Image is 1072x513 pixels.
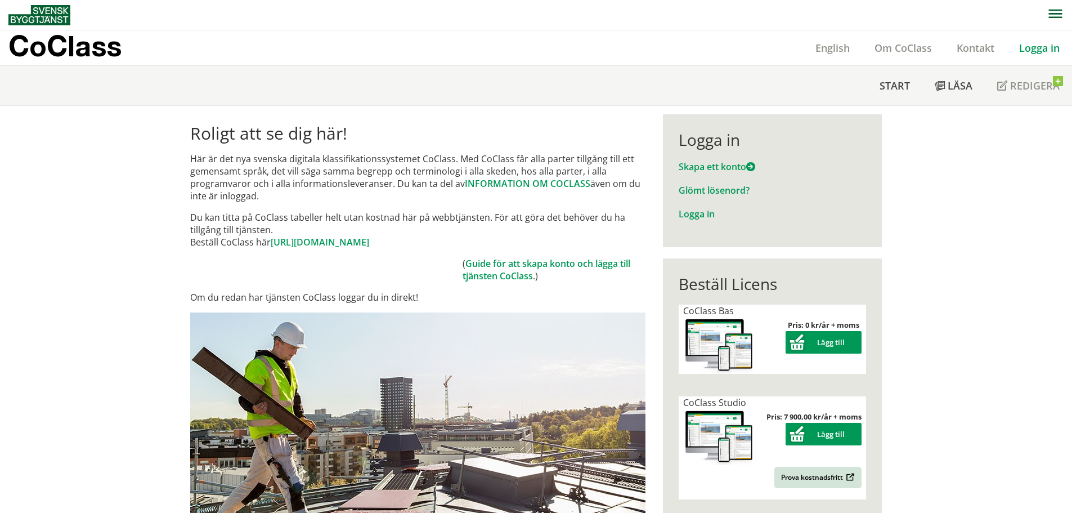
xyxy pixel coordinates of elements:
[803,41,862,55] a: English
[190,153,645,202] p: Här är det nya svenska digitala klassifikationssystemet CoClass. Med CoClass får alla parter till...
[862,41,944,55] a: Om CoClass
[8,5,70,25] img: Svensk Byggtjänst
[683,305,734,317] span: CoClass Bas
[679,184,750,197] a: Glömt lösenord?
[679,274,866,293] div: Beställ Licens
[271,236,369,248] a: [URL][DOMAIN_NAME]
[463,257,645,282] td: ( .)
[679,208,715,220] a: Logga in
[788,320,859,330] strong: Pris: 0 kr/år + moms
[8,30,146,65] a: CoClass
[683,409,755,466] img: coclass-license.jpg
[766,412,862,422] strong: Pris: 7 900,00 kr/år + moms
[786,331,862,354] button: Lägg till
[1007,41,1072,55] a: Logga in
[190,123,645,144] h1: Roligt att se dig här!
[190,291,645,304] p: Om du redan har tjänsten CoClass loggar du in direkt!
[844,473,855,481] img: Outbound.png
[786,423,862,445] button: Lägg till
[683,396,746,409] span: CoClass Studio
[786,337,862,347] a: Lägg till
[190,211,645,248] p: Du kan titta på CoClass tabeller helt utan kostnad här på webbtjänsten. För att göra det behöver ...
[465,177,590,190] a: INFORMATION OM COCLASS
[786,429,862,439] a: Lägg till
[922,66,985,105] a: Läsa
[8,39,122,52] p: CoClass
[774,467,862,488] a: Prova kostnadsfritt
[880,79,910,92] span: Start
[679,130,866,149] div: Logga in
[948,79,972,92] span: Läsa
[463,257,630,282] a: Guide för att skapa konto och lägga till tjänsten CoClass
[944,41,1007,55] a: Kontakt
[867,66,922,105] a: Start
[679,160,755,173] a: Skapa ett konto
[683,317,755,374] img: coclass-license.jpg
